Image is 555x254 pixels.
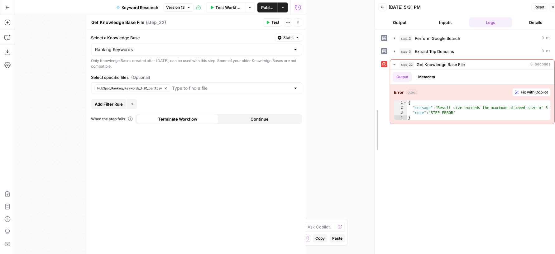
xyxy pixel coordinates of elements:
label: Select specific files [91,74,302,80]
a: When the step fails: [91,116,133,122]
span: Continue [251,116,269,122]
button: Static [275,34,302,42]
span: Version 13 [166,5,185,10]
span: Paste [332,236,342,241]
span: HubSpot_Ranking_Keywords_1-20_part1.csv [97,86,162,91]
button: Add Filter Rule [91,99,127,109]
span: Publish [261,4,274,11]
span: Test [271,20,279,25]
label: Select a Knowledge Base [91,35,272,41]
button: Continue [219,114,301,124]
button: Test [263,18,282,26]
span: Keyword Research [122,4,159,11]
button: HubSpot_Ranking_Keywords_1-20_part1.csv [94,84,170,92]
span: Terminate Workflow [158,116,197,122]
button: Paste [330,234,345,242]
input: Ranking Keywords [95,46,290,53]
button: Test Workflow [206,2,245,12]
span: Copy [315,236,325,241]
div: Only Knowledge Bases created after [DATE], can be used with this step. Some of your older Knowled... [91,58,302,69]
span: Test Workflow [216,4,242,11]
textarea: Get Knowledge Base File [91,19,144,26]
button: Keyword Research [112,2,162,12]
span: Add Filter Rule [95,101,123,107]
span: Static [283,35,294,41]
button: Publish [257,2,278,12]
span: ( step_22 ) [146,19,166,26]
span: (Optional) [131,74,150,80]
button: Version 13 [164,3,194,12]
input: Type to find a file [172,85,290,91]
button: Copy [313,234,327,242]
